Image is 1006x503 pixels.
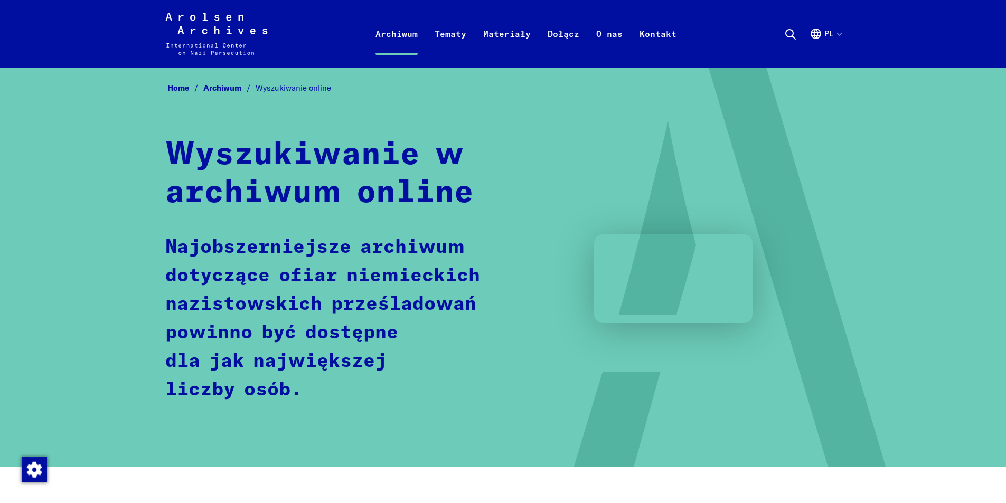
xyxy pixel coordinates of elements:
a: Dołącz [539,25,588,68]
a: O nas [588,25,631,68]
button: Polski, wybór języka [810,27,841,65]
nav: Breadcrumb [165,80,841,97]
a: Kontakt [631,25,685,68]
a: Tematy [426,25,475,68]
a: Home [167,83,203,93]
p: Najobszerniejsze archiwum dotyczące ofiar niemieckich nazistowskich prześladowań powinno być dost... [165,233,485,404]
nav: Podstawowy [367,13,685,55]
a: Archiwum [367,25,426,68]
a: Archiwum [203,83,256,93]
img: Zmienić zgodę [22,457,47,482]
span: Wyszukiwanie online [256,83,331,93]
strong: Wyszukiwanie w archiwum online [165,139,474,209]
a: Materiały [475,25,539,68]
